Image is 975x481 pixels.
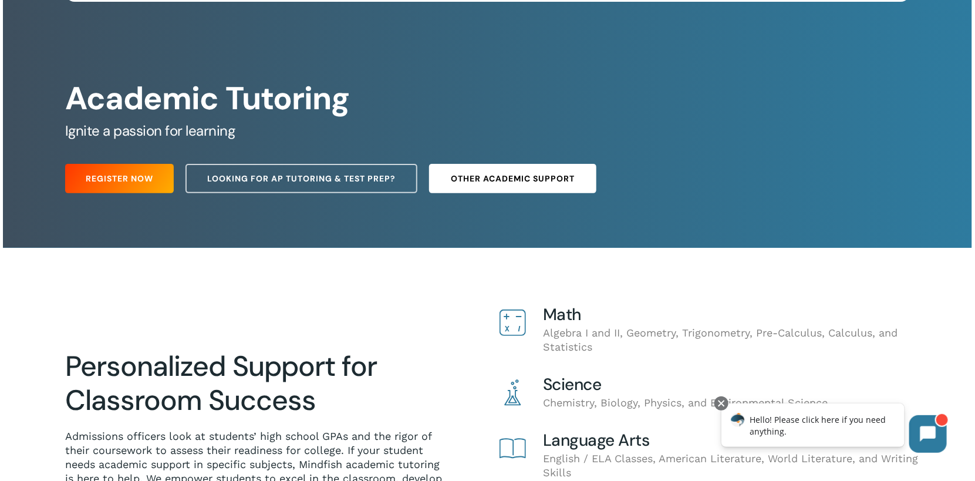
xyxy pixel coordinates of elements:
h4: Science [543,376,930,393]
h4: Language Arts [543,432,930,449]
span: Register Now [86,173,153,184]
h1: Academic Tutoring [65,80,910,117]
span: Other Academic Support [451,173,575,184]
a: Register Now [65,164,174,193]
div: Chemistry, Biology, Physics, and Environmental Science [543,376,930,410]
a: Looking for AP Tutoring & Test Prep? [185,164,417,193]
div: Algebra I and II, Geometry, Trigonometry, Pre-Calculus, Calculus, and Statistics [543,306,930,354]
iframe: Chatbot [709,394,959,465]
h4: Math [543,306,930,324]
h5: Ignite a passion for learning [65,122,910,140]
h2: Personalized Support for Classroom Success [65,349,443,418]
a: Other Academic Support [429,164,596,193]
span: Looking for AP Tutoring & Test Prep? [207,173,396,184]
div: English / ELA Classes, American Literature, World Literature, and Writing Skills [543,432,930,480]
